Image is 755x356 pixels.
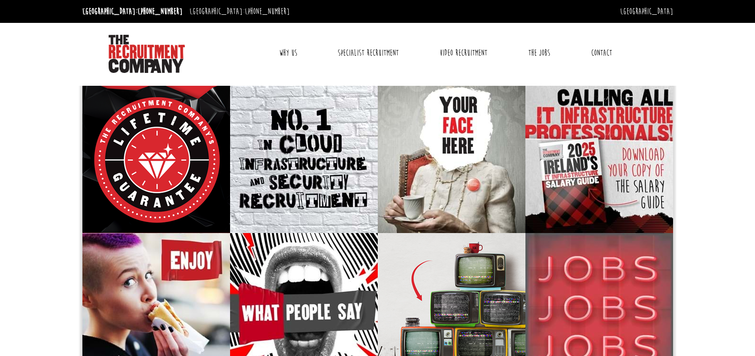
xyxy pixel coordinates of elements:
[109,35,185,73] img: The Recruitment Company
[138,6,182,17] a: [PHONE_NUMBER]
[80,4,185,19] li: [GEOGRAPHIC_DATA]:
[620,6,673,17] a: [GEOGRAPHIC_DATA]
[433,41,494,65] a: Video Recruitment
[584,41,619,65] a: Contact
[187,4,292,19] li: [GEOGRAPHIC_DATA]:
[272,41,304,65] a: Why Us
[331,41,406,65] a: Specialist Recruitment
[245,6,290,17] a: [PHONE_NUMBER]
[521,41,557,65] a: The Jobs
